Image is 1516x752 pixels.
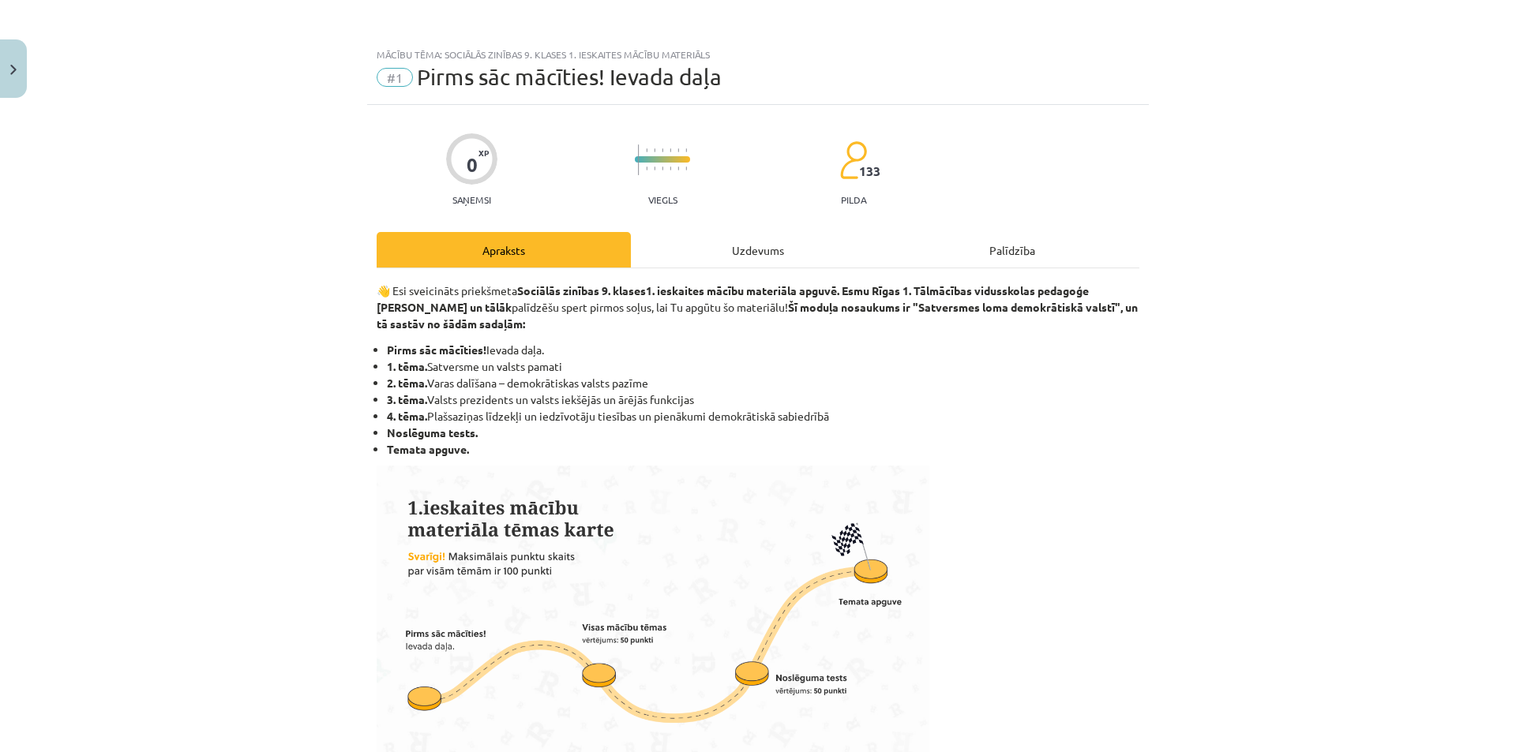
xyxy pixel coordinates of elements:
img: icon-short-line-57e1e144782c952c97e751825c79c345078a6d821885a25fce030b3d8c18986b.svg [662,148,663,152]
div: Apraksts [377,232,631,268]
p: 👋 Esi sveicināts priekšmeta palīdzēšu spert pirmos soļus, lai Tu apgūtu šo materiālu! [377,282,1139,332]
img: icon-short-line-57e1e144782c952c97e751825c79c345078a6d821885a25fce030b3d8c18986b.svg [646,148,647,152]
div: Uzdevums [631,232,885,268]
b: Pirms sāc mācīties! [387,342,486,357]
b: Temata apguve. [387,442,469,456]
span: #1 [377,68,413,87]
div: Palīdzība [885,232,1139,268]
b: 3. tēma. [387,392,427,406]
div: 0 [467,154,478,176]
strong: 4. tēma. [387,409,427,423]
img: icon-short-line-57e1e144782c952c97e751825c79c345078a6d821885a25fce030b3d8c18986b.svg [685,148,687,152]
li: Valsts prezidents un valsts iekšējās un ārējās funkcijas [387,391,1139,408]
img: icon-short-line-57e1e144782c952c97e751825c79c345078a6d821885a25fce030b3d8c18986b.svg [685,166,687,170]
p: pilda [841,194,866,205]
img: icon-short-line-57e1e144782c952c97e751825c79c345078a6d821885a25fce030b3d8c18986b.svg [646,166,647,170]
strong: 1. ieskaites mācību materiāla apguvē. Esmu Rīgas 1. Tālmācības vidusskolas pedagoģe [PERSON_NAME]... [377,283,1089,314]
p: Viegls [648,194,677,205]
img: icon-short-line-57e1e144782c952c97e751825c79c345078a6d821885a25fce030b3d8c18986b.svg [670,148,671,152]
img: icon-short-line-57e1e144782c952c97e751825c79c345078a6d821885a25fce030b3d8c18986b.svg [670,166,671,170]
strong: Sociālās zinības 9. klases [517,283,646,297]
b: Noslēguma tests. [387,425,478,440]
li: Varas dalīšana – demokrātiskas valsts pazīme [387,375,1139,391]
span: XP [478,148,489,157]
img: students-c634bb4e5e11cddfef0936a35e636f08e4e9abd3cc4e673bd6f9a4125e45ecb1.svg [839,140,867,180]
img: icon-long-line-d9ea69661e0d244f92f715978eff75569469978d946b2353a9bb055b3ed8787d.svg [638,144,640,175]
img: icon-close-lesson-0947bae3869378f0d4975bcd49f059093ad1ed9edebbc8119c70593378902aed.svg [10,65,17,75]
img: icon-short-line-57e1e144782c952c97e751825c79c345078a6d821885a25fce030b3d8c18986b.svg [654,166,655,170]
img: icon-short-line-57e1e144782c952c97e751825c79c345078a6d821885a25fce030b3d8c18986b.svg [654,148,655,152]
p: Saņemsi [446,194,497,205]
b: 1. tēma. [387,359,427,373]
img: icon-short-line-57e1e144782c952c97e751825c79c345078a6d821885a25fce030b3d8c18986b.svg [677,148,679,152]
img: icon-short-line-57e1e144782c952c97e751825c79c345078a6d821885a25fce030b3d8c18986b.svg [677,166,679,170]
span: 133 [859,164,880,178]
li: Satversme un valsts pamati [387,358,1139,375]
li: Ievada daļa. [387,342,1139,358]
span: Pirms sāc mācīties! Ievada daļa [417,64,722,90]
img: icon-short-line-57e1e144782c952c97e751825c79c345078a6d821885a25fce030b3d8c18986b.svg [662,166,663,170]
div: Mācību tēma: Sociālās zinības 9. klases 1. ieskaites mācību materiāls [377,49,1139,60]
b: 2. tēma. [387,376,427,390]
li: Plašsaziņas līdzekļi un iedzīvotāju tiesības un pienākumi demokrātiskā sabiedrībā [387,408,1139,425]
